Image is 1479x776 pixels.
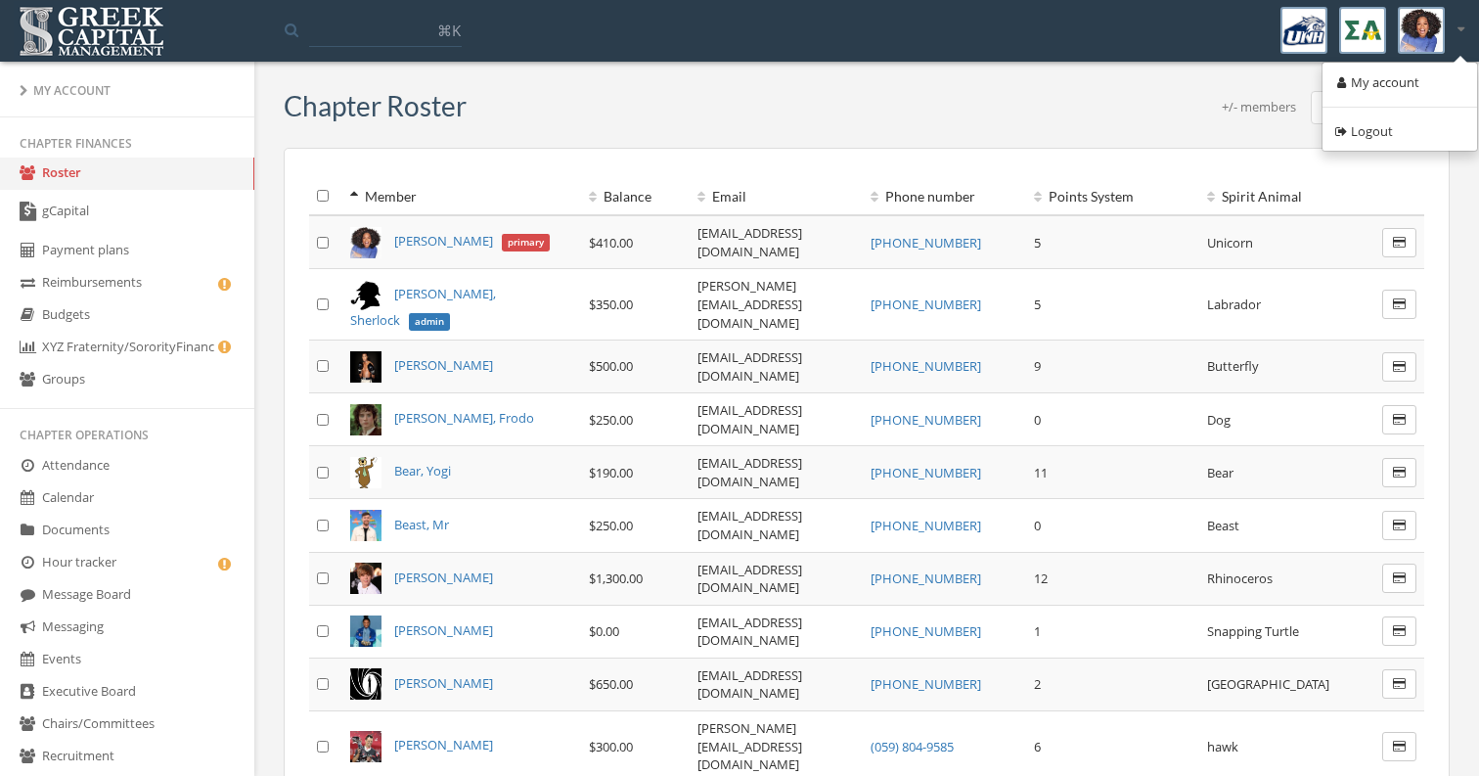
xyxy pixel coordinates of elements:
[589,411,633,429] span: $250.00
[589,675,633,693] span: $650.00
[1199,215,1374,269] td: Unicorn
[1199,393,1374,446] td: Dog
[1329,68,1470,98] a: My account
[690,178,863,215] th: Email
[871,738,954,755] a: (059) 804-9585
[1199,552,1374,605] td: Rhinoceros
[697,277,802,331] a: [PERSON_NAME][EMAIL_ADDRESS][DOMAIN_NAME]
[1329,116,1470,147] a: Logout
[1026,499,1199,552] td: 0
[394,516,449,533] a: Beast, Mr
[1199,658,1374,710] td: [GEOGRAPHIC_DATA]
[697,507,802,543] a: [EMAIL_ADDRESS][DOMAIN_NAME]
[394,569,493,586] a: [PERSON_NAME]
[589,357,633,375] span: $500.00
[394,409,534,427] a: [PERSON_NAME], Frodo
[394,621,493,639] a: [PERSON_NAME]
[589,570,643,587] span: $1,300.00
[1026,178,1199,215] th: Points System
[1026,658,1199,710] td: 2
[871,622,981,640] a: [PHONE_NUMBER]
[589,738,633,755] span: $300.00
[697,614,802,650] a: [EMAIL_ADDRESS][DOMAIN_NAME]
[589,234,633,251] span: $410.00
[871,234,981,251] a: [PHONE_NUMBER]
[394,232,550,250] a: [PERSON_NAME]primary
[1199,605,1374,658] td: Snapping Turtle
[1222,98,1296,125] div: +/- members
[697,401,802,437] a: [EMAIL_ADDRESS][DOMAIN_NAME]
[871,296,981,313] a: [PHONE_NUMBER]
[394,232,493,250] span: [PERSON_NAME]
[1026,446,1199,499] td: 11
[1026,269,1199,341] td: 5
[871,464,981,481] a: [PHONE_NUMBER]
[589,464,633,481] span: $190.00
[1199,499,1374,552] td: Beast
[589,296,633,313] span: $350.00
[871,570,981,587] a: [PHONE_NUMBER]
[697,561,802,597] a: [EMAIL_ADDRESS][DOMAIN_NAME]
[871,517,981,534] a: [PHONE_NUMBER]
[1026,552,1199,605] td: 12
[350,285,496,329] a: [PERSON_NAME], Sherlockadmin
[394,462,451,479] a: Bear, Yogi
[284,91,467,121] h3: Chapter Roster
[1199,446,1374,499] td: Bear
[697,719,802,773] a: [PERSON_NAME][EMAIL_ADDRESS][DOMAIN_NAME]
[871,411,981,429] a: [PHONE_NUMBER]
[863,178,1026,215] th: Phone number
[1026,393,1199,446] td: 0
[1199,178,1374,215] th: Spirit Animal
[342,178,581,215] th: Member
[1026,215,1199,269] td: 5
[871,675,981,693] a: [PHONE_NUMBER]
[394,674,493,692] a: [PERSON_NAME]
[394,736,493,753] a: [PERSON_NAME]
[437,21,461,40] span: ⌘K
[697,348,802,385] a: [EMAIL_ADDRESS][DOMAIN_NAME]
[409,313,450,331] span: admin
[581,178,690,215] th: Balance
[502,234,550,251] span: primary
[589,517,633,534] span: $250.00
[697,666,802,703] a: [EMAIL_ADDRESS][DOMAIN_NAME]
[1026,605,1199,658] td: 1
[697,224,802,260] a: [EMAIL_ADDRESS][DOMAIN_NAME]
[1199,269,1374,341] td: Labrador
[1026,341,1199,393] td: 9
[1199,341,1374,393] td: Butterfly
[350,285,496,329] span: [PERSON_NAME], Sherlock
[871,357,981,375] a: [PHONE_NUMBER]
[20,82,235,99] div: My Account
[697,454,802,490] a: [EMAIL_ADDRESS][DOMAIN_NAME]
[394,356,493,374] a: [PERSON_NAME]
[589,622,619,640] span: $0.00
